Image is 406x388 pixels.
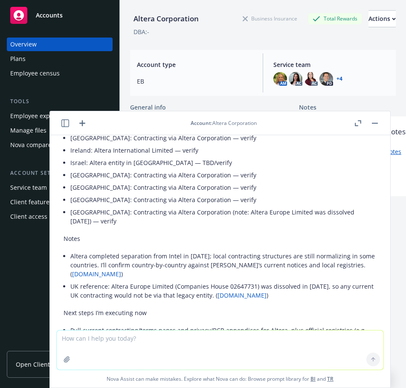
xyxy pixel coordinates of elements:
span: Accounts [36,12,63,19]
a: +4 [336,76,342,81]
a: Manage files [7,124,113,137]
span: Nova Assist can make mistakes. Explore what Nova can do: Browse prompt library for and [53,370,387,388]
div: Altera Corporation [130,13,202,24]
p: Notes [64,234,377,243]
div: Total Rewards [308,13,362,24]
div: Nova compare [10,138,52,152]
li: Pull current contracting/terms pages and privacy/BCR appendices for Altera, plus official registr... [70,324,377,345]
div: : Altera Corporation [191,119,257,127]
span: General info [130,103,166,112]
li: UK reference: Altera Europe Limited (Companies House 02647731) was dissolved in [DATE], so any cu... [70,280,377,301]
div: Employee experience builder [10,109,94,123]
a: Employee census [7,67,113,80]
span: Account type [137,60,252,69]
div: Employee census [10,67,60,80]
div: DBA: - [133,27,149,36]
img: photo [304,72,318,86]
a: Plans [7,52,113,66]
a: Accounts [7,3,113,27]
span: Notes [299,103,316,113]
button: Actions [368,10,396,27]
a: [DOMAIN_NAME] [217,291,267,299]
a: Client features [7,195,113,209]
a: Nova compare [7,138,113,152]
div: Tools [7,97,113,106]
li: Altera completed separation from Intel in [DATE]; local contracting structures are still normaliz... [70,250,377,280]
div: Business Insurance [238,13,302,24]
a: Overview [7,38,113,51]
span: Open Client Navigator [16,360,79,369]
div: Actions [368,11,396,27]
span: Account [191,119,211,127]
div: Client features [10,195,52,209]
span: EB [137,77,252,86]
img: photo [289,72,302,86]
a: Employee experience builder [7,109,113,123]
li: [GEOGRAPHIC_DATA]: Contracting via Altera Corporation — verify [70,181,377,194]
span: Service team [273,60,389,69]
a: Service team [7,181,113,194]
li: [GEOGRAPHIC_DATA]: Contracting via Altera Corporation — verify [70,132,377,144]
div: Manage files [10,124,46,137]
p: Next steps I’m executing now [64,308,377,317]
a: TR [327,375,333,382]
img: photo [319,72,333,86]
li: [GEOGRAPHIC_DATA]: Contracting via Altera Corporation — verify [70,194,377,206]
div: Account settings [7,169,113,177]
div: Client access [10,210,47,223]
div: Plans [10,52,26,66]
li: Ireland: Altera International Limited — verify [70,144,377,156]
a: [DOMAIN_NAME] [72,270,121,278]
li: [GEOGRAPHIC_DATA]: Contracting via Altera Corporation — verify [70,169,377,181]
li: [GEOGRAPHIC_DATA]: Contracting via Altera Corporation (note: Altera Europe Limited was dissolved ... [70,206,377,227]
li: Israel: Altera entity in [GEOGRAPHIC_DATA] — TBD/verify [70,156,377,169]
img: photo [273,72,287,86]
div: Overview [10,38,37,51]
div: Service team [10,181,47,194]
a: BI [310,375,316,382]
a: Client access [7,210,113,223]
